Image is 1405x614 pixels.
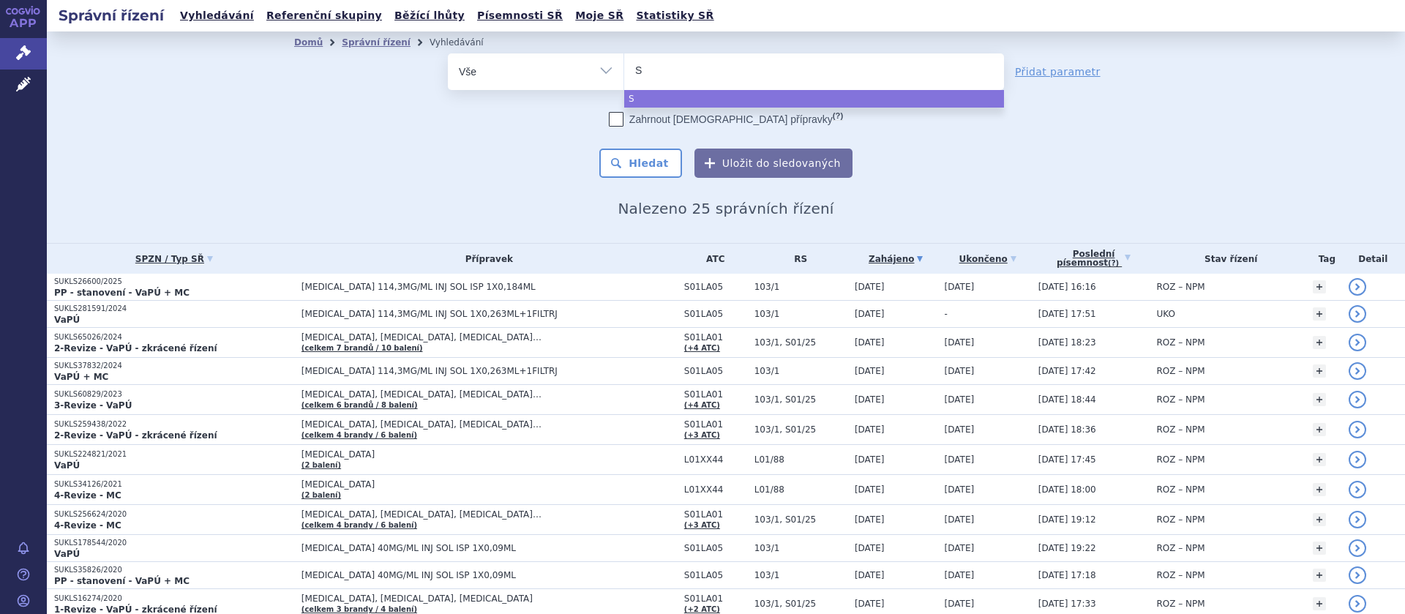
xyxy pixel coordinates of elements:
[694,149,853,178] button: Uložit do sledovaných
[1156,282,1204,292] span: ROZ – NPM
[301,282,667,292] span: [MEDICAL_DATA] 114,3MG/ML INJ SOL ISP 1X0,184ML
[54,315,80,325] strong: VaPÚ
[1156,570,1204,580] span: ROZ – NPM
[301,491,341,499] a: (2 balení)
[1341,244,1405,274] th: Detail
[684,282,747,292] span: S01LA05
[754,543,847,553] span: 103/1
[54,389,294,400] p: SUKLS60829/2023
[945,514,975,525] span: [DATE]
[1038,514,1096,525] span: [DATE] 19:12
[945,543,975,553] span: [DATE]
[945,309,948,319] span: -
[1349,421,1366,438] a: detail
[54,538,294,548] p: SUKLS178544/2020
[1156,599,1204,609] span: ROZ – NPM
[1313,513,1326,526] a: +
[262,6,386,26] a: Referenční skupiny
[1156,484,1204,495] span: ROZ – NPM
[1038,366,1096,376] span: [DATE] 17:42
[632,6,718,26] a: Statistiky SŘ
[1156,309,1174,319] span: UKO
[1349,595,1366,613] a: detail
[430,31,503,53] li: Vyhledávání
[54,479,294,490] p: SUKLS34126/2021
[1349,305,1366,323] a: detail
[1038,309,1096,319] span: [DATE] 17:51
[1313,423,1326,436] a: +
[684,594,747,604] span: S01LA01
[945,424,975,435] span: [DATE]
[855,454,885,465] span: [DATE]
[754,424,847,435] span: 103/1, S01/25
[301,401,418,409] a: (celkem 6 brandů / 8 balení)
[294,37,323,48] a: Domů
[855,337,885,348] span: [DATE]
[855,484,885,495] span: [DATE]
[47,5,176,26] h2: Správní řízení
[684,344,720,352] a: (+4 ATC)
[1349,278,1366,296] a: detail
[855,424,885,435] span: [DATE]
[1108,259,1119,268] abbr: (?)
[684,332,747,342] span: S01LA01
[390,6,469,26] a: Běžící lhůty
[1349,391,1366,408] a: detail
[301,449,667,460] span: [MEDICAL_DATA]
[1349,334,1366,351] a: detail
[1156,394,1204,405] span: ROZ – NPM
[945,366,975,376] span: [DATE]
[342,37,411,48] a: Správní řízení
[945,454,975,465] span: [DATE]
[833,111,843,121] abbr: (?)
[624,90,1004,108] li: S
[54,449,294,460] p: SUKLS224821/2021
[54,419,294,430] p: SUKLS259438/2022
[54,288,190,298] strong: PP - stanovení - VaPÚ + MC
[301,509,667,520] span: [MEDICAL_DATA], [MEDICAL_DATA], [MEDICAL_DATA]…
[945,249,1031,269] a: Ukončeno
[945,484,975,495] span: [DATE]
[301,543,667,553] span: [MEDICAL_DATA] 40MG/ML INJ SOL ISP 1X0,09ML
[1038,484,1096,495] span: [DATE] 18:00
[855,570,885,580] span: [DATE]
[294,244,677,274] th: Přípravek
[54,400,132,411] strong: 3-Revize - VaPÚ
[754,599,847,609] span: 103/1, S01/25
[684,454,747,465] span: L01XX44
[54,549,80,559] strong: VaPÚ
[301,605,417,613] a: (celkem 3 brandy / 4 balení)
[1038,454,1096,465] span: [DATE] 17:45
[1038,543,1096,553] span: [DATE] 19:22
[677,244,747,274] th: ATC
[945,337,975,348] span: [DATE]
[54,249,294,269] a: SPZN / Typ SŘ
[301,461,341,469] a: (2 balení)
[1313,336,1326,349] a: +
[684,605,720,613] a: (+2 ATC)
[684,309,747,319] span: S01LA05
[1349,451,1366,468] a: detail
[618,200,833,217] span: Nalezeno 25 správních řízení
[301,594,667,604] span: [MEDICAL_DATA], [MEDICAL_DATA], [MEDICAL_DATA]
[1156,454,1204,465] span: ROZ – NPM
[54,460,80,471] strong: VaPÚ
[855,543,885,553] span: [DATE]
[754,514,847,525] span: 103/1, S01/25
[945,599,975,609] span: [DATE]
[301,570,667,580] span: [MEDICAL_DATA] 40MG/ML INJ SOL ISP 1X0,09ML
[1349,566,1366,584] a: detail
[301,332,667,342] span: [MEDICAL_DATA], [MEDICAL_DATA], [MEDICAL_DATA]…
[54,490,121,501] strong: 4-Revize - MC
[684,509,747,520] span: S01LA01
[684,389,747,400] span: S01LA01
[754,454,847,465] span: L01/88
[754,484,847,495] span: L01/88
[1349,539,1366,557] a: detail
[54,576,190,586] strong: PP - stanovení - VaPÚ + MC
[747,244,847,274] th: RS
[1149,244,1305,274] th: Stav řízení
[855,599,885,609] span: [DATE]
[684,521,720,529] a: (+3 ATC)
[1313,393,1326,406] a: +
